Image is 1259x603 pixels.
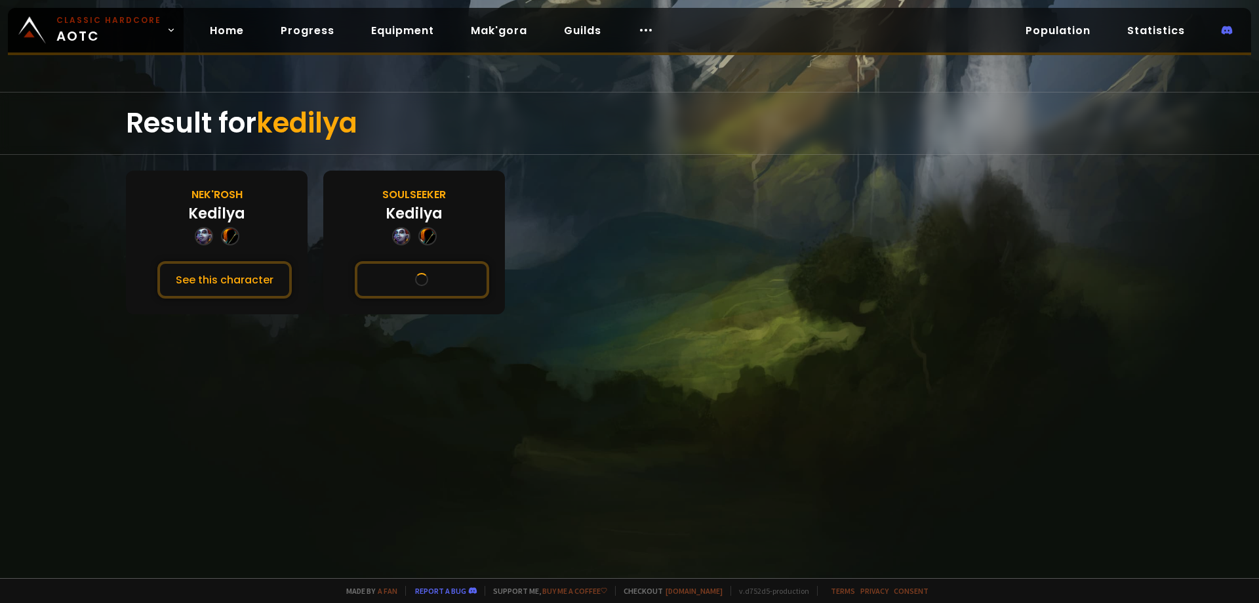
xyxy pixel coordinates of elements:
a: Privacy [860,586,889,596]
span: Made by [338,586,397,596]
a: Equipment [361,17,445,44]
span: v. d752d5 - production [730,586,809,596]
a: Report a bug [415,586,466,596]
a: Home [199,17,254,44]
div: Soulseeker [382,186,446,203]
div: Result for [126,93,1133,154]
a: Statistics [1117,17,1195,44]
span: kedilya [256,104,357,142]
a: Population [1015,17,1101,44]
a: Terms [831,586,855,596]
button: See this character [355,261,489,299]
small: Classic Hardcore [56,14,161,26]
a: Progress [270,17,345,44]
div: Kedilya [386,203,443,224]
a: Classic HardcoreAOTC [8,8,184,52]
span: Checkout [615,586,723,596]
span: Support me, [485,586,607,596]
a: Mak'gora [460,17,538,44]
button: See this character [157,261,292,299]
a: [DOMAIN_NAME] [666,586,723,596]
a: Buy me a coffee [542,586,607,596]
span: AOTC [56,14,161,46]
a: a fan [378,586,397,596]
div: Kedilya [188,203,245,224]
a: Consent [894,586,929,596]
a: Guilds [553,17,612,44]
div: Nek'Rosh [191,186,243,203]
